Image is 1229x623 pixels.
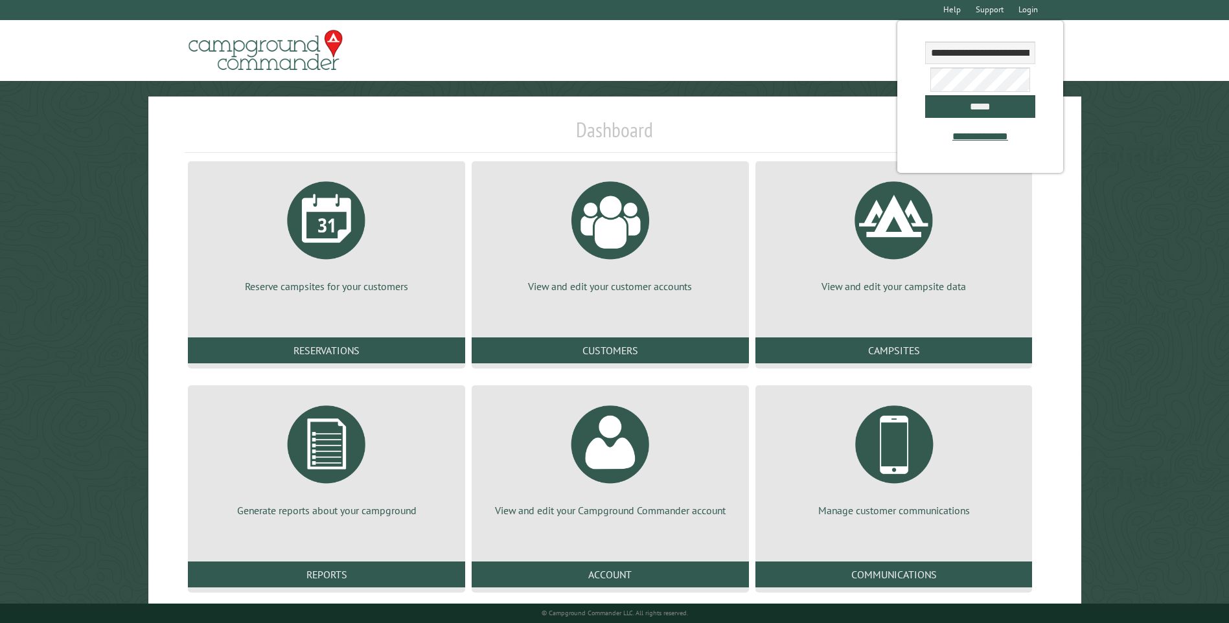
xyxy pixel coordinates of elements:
[487,503,733,517] p: View and edit your Campground Commander account
[487,172,733,293] a: View and edit your customer accounts
[755,561,1033,587] a: Communications
[771,396,1017,517] a: Manage customer communications
[472,561,749,587] a: Account
[188,561,465,587] a: Reports
[472,337,749,363] a: Customers
[487,396,733,517] a: View and edit your Campground Commander account
[487,279,733,293] p: View and edit your customer accounts
[185,25,347,76] img: Campground Commander
[185,117,1044,153] h1: Dashboard
[188,337,465,363] a: Reservations
[771,172,1017,293] a: View and edit your campsite data
[203,279,450,293] p: Reserve campsites for your customers
[771,503,1017,517] p: Manage customer communications
[203,503,450,517] p: Generate reports about your campground
[755,337,1033,363] a: Campsites
[203,396,450,517] a: Generate reports about your campground
[771,279,1017,293] p: View and edit your campsite data
[203,172,450,293] a: Reserve campsites for your customers
[542,609,688,617] small: © Campground Commander LLC. All rights reserved.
